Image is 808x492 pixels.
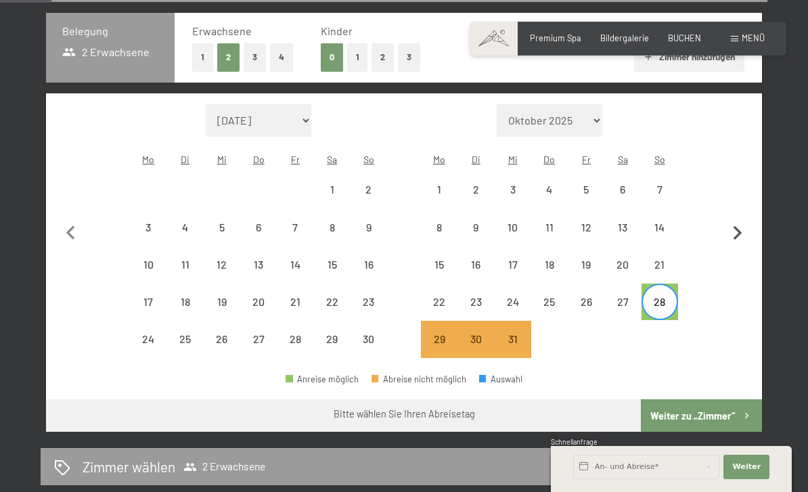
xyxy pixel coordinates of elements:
div: Abreise nicht möglich [166,246,203,283]
div: Abreise nicht möglich [494,246,531,283]
div: Tue Dec 16 2025 [457,246,494,283]
span: 2 Erwachsene [183,460,265,474]
div: Tue Nov 18 2025 [166,284,203,320]
div: Mon Nov 10 2025 [130,246,166,283]
div: 28 [643,296,677,330]
div: Abreise nicht möglich [457,284,494,320]
abbr: Dienstag [472,154,480,165]
div: 26 [569,296,603,330]
div: 6 [606,184,639,218]
span: Weiter [732,462,761,472]
div: Fri Nov 28 2025 [277,321,313,357]
div: Abreise nicht möglich [314,284,351,320]
div: Tue Nov 04 2025 [166,208,203,245]
div: Fri Dec 05 2025 [568,171,604,208]
div: Abreise nicht möglich [642,246,678,283]
div: 17 [495,259,529,293]
div: 5 [569,184,603,218]
span: 2 Erwachsene [62,45,150,60]
div: Abreise nicht möglich [204,321,240,357]
div: Abreise nicht möglich [531,246,568,283]
button: Zimmer hinzufügen [634,42,744,72]
div: 21 [278,296,312,330]
div: Mon Nov 03 2025 [130,208,166,245]
div: 19 [205,296,239,330]
button: 4 [270,43,293,71]
div: 2 [352,184,386,218]
div: Thu Dec 11 2025 [531,208,568,245]
abbr: Freitag [582,154,591,165]
a: Premium Spa [530,32,581,43]
abbr: Sonntag [654,154,665,165]
div: Abreise nicht möglich [351,171,387,208]
div: Tue Dec 02 2025 [457,171,494,208]
span: Schnellanfrage [551,438,598,446]
div: Sun Dec 21 2025 [642,246,678,283]
div: Thu Dec 25 2025 [531,284,568,320]
div: Mon Nov 24 2025 [130,321,166,357]
div: 4 [533,184,566,218]
div: 2 [459,184,493,218]
div: Abreise nicht möglich [240,284,277,320]
div: 14 [278,259,312,293]
div: 24 [495,296,529,330]
div: 10 [131,259,165,293]
a: BUCHEN [668,32,701,43]
div: Sat Dec 27 2025 [604,284,641,320]
div: 23 [459,296,493,330]
div: 27 [606,296,639,330]
div: Abreise nicht möglich [351,284,387,320]
div: Abreise nicht möglich [568,246,604,283]
div: 15 [422,259,456,293]
div: Thu Nov 13 2025 [240,246,277,283]
span: Menü [742,32,765,43]
div: Bitte wählen Sie Ihren Abreisetag [334,407,475,421]
div: Mon Nov 17 2025 [130,284,166,320]
div: Sun Dec 28 2025 [642,284,678,320]
div: Sun Dec 14 2025 [642,208,678,245]
div: Abreise nicht möglich [421,284,457,320]
div: 28 [278,334,312,367]
div: 22 [315,296,349,330]
div: Abreise nicht möglich [494,171,531,208]
div: 8 [315,222,349,256]
div: Abreise nicht möglich [568,171,604,208]
div: 3 [131,222,165,256]
div: Abreise nicht möglich [604,171,641,208]
button: 1 [192,43,213,71]
div: Wed Nov 12 2025 [204,246,240,283]
div: Abreise nicht möglich [314,208,351,245]
div: Sat Nov 08 2025 [314,208,351,245]
div: Abreise nicht möglich [130,321,166,357]
div: Sat Nov 29 2025 [314,321,351,357]
div: 5 [205,222,239,256]
div: Auswahl [479,375,522,384]
div: Wed Dec 24 2025 [494,284,531,320]
div: Abreise nicht möglich [277,246,313,283]
div: 27 [242,334,275,367]
div: 30 [352,334,386,367]
abbr: Samstag [327,154,337,165]
div: Abreise nicht möglich [277,208,313,245]
button: 1 [347,43,368,71]
div: Sun Nov 09 2025 [351,208,387,245]
h3: Belegung [62,24,158,39]
div: Abreise nicht möglich [314,246,351,283]
span: Kinder [321,24,353,37]
div: Tue Dec 09 2025 [457,208,494,245]
div: Sun Nov 16 2025 [351,246,387,283]
h2: Zimmer wählen [83,457,175,476]
div: Fri Dec 19 2025 [568,246,604,283]
div: 4 [168,222,202,256]
div: 9 [352,222,386,256]
div: 12 [569,222,603,256]
div: Abreise nicht möglich [240,208,277,245]
span: Bildergalerie [600,32,649,43]
div: Abreise nicht möglich [642,171,678,208]
div: Wed Dec 17 2025 [494,246,531,283]
abbr: Montag [433,154,445,165]
div: Abreise nicht möglich [457,246,494,283]
div: Abreise nicht möglich [568,208,604,245]
div: Mon Dec 08 2025 [421,208,457,245]
div: 3 [495,184,529,218]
